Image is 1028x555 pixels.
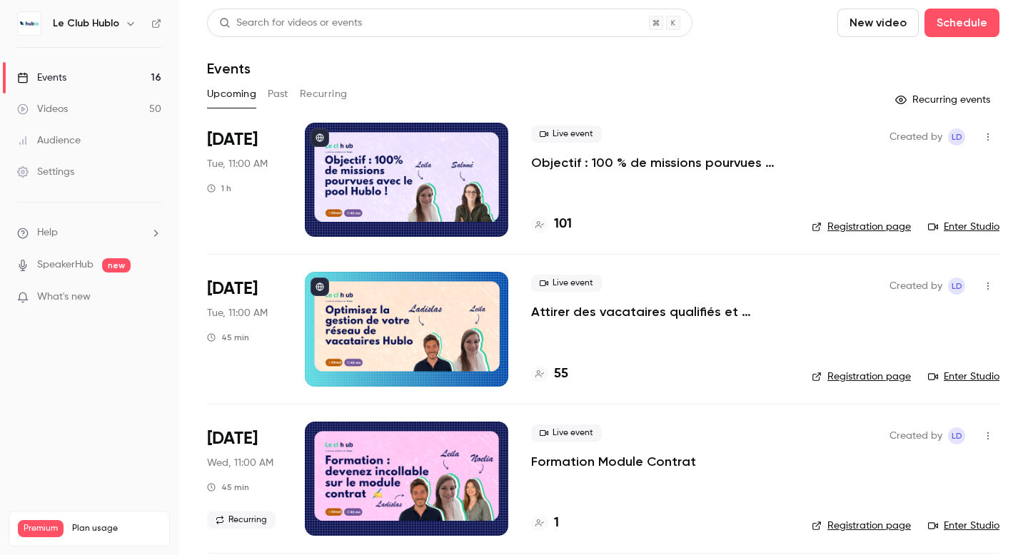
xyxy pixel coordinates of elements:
[531,215,572,234] a: 101
[928,519,999,533] a: Enter Studio
[890,128,942,146] span: Created by
[531,303,789,320] a: Attirer des vacataires qualifiés et engagez votre réseau existant
[207,60,251,77] h1: Events
[37,225,58,240] span: Help
[53,16,119,31] h6: Le Club Hublo
[72,523,161,534] span: Plan usage
[17,71,66,85] div: Events
[17,133,81,148] div: Audience
[837,9,919,37] button: New video
[268,83,288,106] button: Past
[207,183,231,194] div: 1 h
[928,370,999,384] a: Enter Studio
[952,427,962,444] span: LD
[207,482,249,493] div: 45 min
[531,514,559,533] a: 1
[18,12,41,35] img: Le Club Hublo
[37,258,94,273] a: SpeakerHub
[889,88,999,111] button: Recurring events
[948,128,965,146] span: Leila Domec
[812,519,911,533] a: Registration page
[531,275,602,292] span: Live event
[300,83,348,106] button: Recurring
[207,277,258,300] span: [DATE]
[207,427,258,450] span: [DATE]
[812,370,911,384] a: Registration page
[554,365,568,384] h4: 55
[207,332,249,343] div: 45 min
[952,128,962,146] span: LD
[207,157,268,171] span: Tue, 11:00 AM
[207,456,273,470] span: Wed, 11:00 AM
[37,290,91,305] span: What's new
[948,277,965,295] span: Leila Domec
[531,453,696,470] a: Formation Module Contrat
[948,427,965,444] span: Leila Domec
[207,306,268,320] span: Tue, 11:00 AM
[219,16,362,31] div: Search for videos or events
[554,215,572,234] h4: 101
[17,225,161,240] li: help-dropdown-opener
[207,272,282,386] div: Oct 14 Tue, 11:00 AM (Europe/Paris)
[952,277,962,295] span: LD
[207,83,256,106] button: Upcoming
[554,514,559,533] h4: 1
[531,154,789,171] a: Objectif : 100 % de missions pourvues avec le pool Hublo !
[17,165,74,179] div: Settings
[207,511,276,529] span: Recurring
[812,220,911,234] a: Registration page
[207,422,282,536] div: Oct 15 Wed, 11:00 AM (Europe/Paris)
[18,520,64,537] span: Premium
[924,9,999,37] button: Schedule
[531,424,602,442] span: Live event
[890,277,942,295] span: Created by
[102,258,131,273] span: new
[207,123,282,237] div: Oct 7 Tue, 11:00 AM (Europe/Paris)
[531,365,568,384] a: 55
[890,427,942,444] span: Created by
[928,220,999,234] a: Enter Studio
[17,102,68,116] div: Videos
[207,128,258,151] span: [DATE]
[531,126,602,143] span: Live event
